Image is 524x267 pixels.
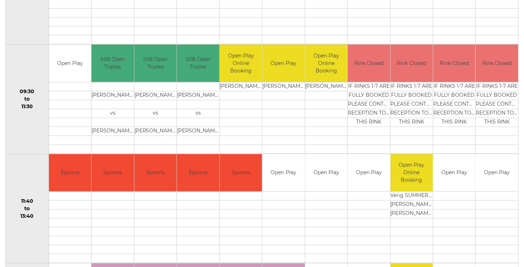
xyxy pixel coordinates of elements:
td: PLEASE CONTACT [391,100,433,109]
td: FULLY BOOKED [433,91,475,100]
td: IF RINKS 1-7 ARE [476,82,518,91]
td: FULLY BOOKED [476,91,518,100]
td: THIS RINK [391,118,433,127]
td: [PERSON_NAME] [391,210,433,218]
td: Rink Closed [476,45,518,82]
td: [PERSON_NAME] [92,91,134,100]
td: RECEPTION TO BOOK [391,109,433,118]
td: vs [92,109,134,118]
td: Open Play [348,154,390,192]
td: PLEASE CONTACT [433,100,475,109]
td: Open Play Online Booking [391,154,433,192]
td: S08 Open Triples [92,45,134,82]
td: [PERSON_NAME] [134,91,177,100]
td: Open Play [262,154,305,192]
td: vs [134,109,177,118]
td: THIS RINK [476,118,518,127]
td: PLEASE CONTACT [476,100,518,109]
td: IF RINKS 1-7 ARE [433,82,475,91]
td: vs [177,109,219,118]
td: [PERSON_NAME] [262,82,305,91]
td: Spoons [49,154,91,192]
td: Spoons [134,154,177,192]
td: Open Play [49,45,91,82]
td: THIS RINK [348,118,390,127]
td: Spoons [177,154,219,192]
td: RECEPTION TO BOOK [348,109,390,118]
td: 09:30 to 11:30 [6,45,49,154]
td: IF RINKS 1-7 ARE [348,82,390,91]
td: RECEPTION TO BOOK [476,109,518,118]
td: Spoons [92,154,134,192]
td: FULLY BOOKED [391,91,433,100]
td: RECEPTION TO BOOK [433,109,475,118]
td: [PERSON_NAME] [134,127,177,136]
td: Verig SUMMERFIELD [391,192,433,201]
td: S08 Open Triples [177,45,219,82]
td: Open Play [262,45,305,82]
td: FULLY BOOKED [348,91,390,100]
td: IF RINKS 1-7 ARE [391,82,433,91]
td: S08 Open Triples [134,45,177,82]
td: Rink Closed [391,45,433,82]
td: Open Play Online Booking [220,45,262,82]
td: [PERSON_NAME] [220,82,262,91]
td: Open Play [433,154,475,192]
td: [PERSON_NAME] [92,127,134,136]
td: Open Play [476,154,518,192]
td: 11:40 to 13:40 [6,154,49,263]
td: Open Play [305,154,347,192]
td: Open Play Online Booking [305,45,347,82]
td: THIS RINK [433,118,475,127]
td: [PERSON_NAME] [177,127,219,136]
td: Spoons [220,154,262,192]
td: [PERSON_NAME] [177,91,219,100]
td: [PERSON_NAME] [391,201,433,210]
td: [PERSON_NAME] [305,82,347,91]
td: Rink Closed [348,45,390,82]
td: Rink Closed [433,45,475,82]
td: PLEASE CONTACT [348,100,390,109]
